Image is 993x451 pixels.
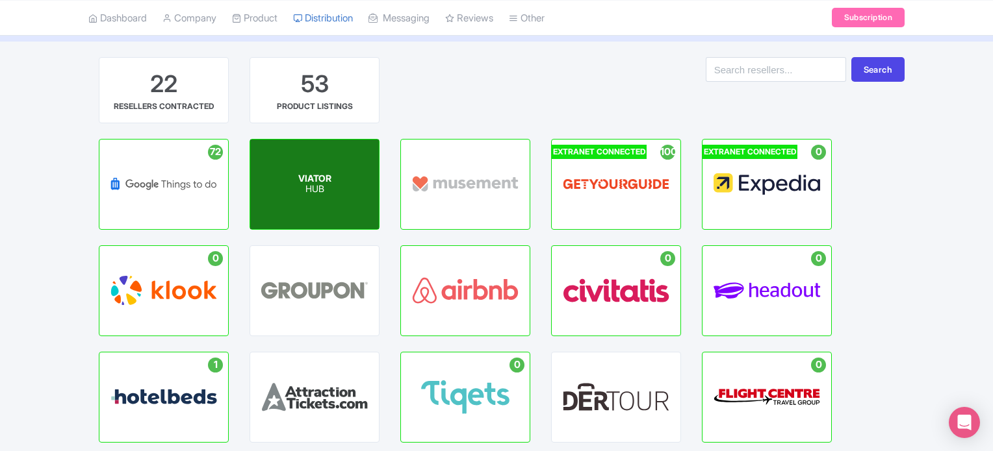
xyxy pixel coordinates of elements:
a: 0 [551,245,681,336]
a: 53 PRODUCT LISTINGS [250,57,380,123]
a: Subscription [832,8,905,27]
button: Search [851,57,905,82]
div: 53 [301,68,329,101]
p: HUB [298,184,331,195]
a: 0 [99,245,229,336]
a: 1 [99,352,229,443]
div: 22 [150,68,177,101]
a: 0 [702,352,832,443]
a: 22 RESELLERS CONTRACTED [99,57,229,123]
div: Open Intercom Messenger [949,407,980,438]
a: 0 [702,245,832,336]
a: EXTRANET CONNECTED 100 [551,139,681,230]
span: VIATOR [298,173,331,184]
div: RESELLERS CONTRACTED [114,101,214,112]
a: 72 [99,139,229,230]
a: EXTRANET CONNECTED 0 [702,139,832,230]
a: EXTRANET CONNECTED 7 VIATOR HUB [250,139,380,230]
input: Search resellers... [706,57,846,82]
div: PRODUCT LISTINGS [277,101,353,112]
a: 0 [400,352,530,443]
